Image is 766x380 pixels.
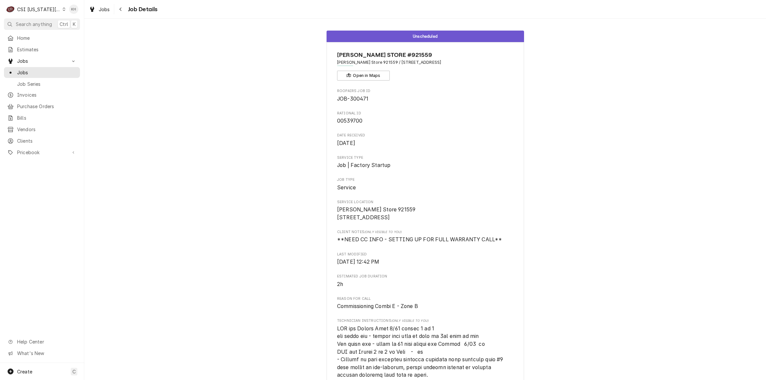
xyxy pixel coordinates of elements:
[17,58,67,64] span: Jobs
[337,229,513,244] div: [object Object]
[337,51,513,81] div: Client Information
[337,252,513,257] span: Last Modified
[17,350,76,357] span: What's New
[337,139,513,147] span: Date Received
[364,230,402,234] span: (Only Visible to You)
[337,155,513,169] div: Service Type
[337,96,369,102] span: JOB-300471
[4,18,80,30] button: Search anythingCtrlK
[17,81,77,87] span: Job Series
[4,348,80,359] a: Go to What's New
[337,184,513,192] span: Job Type
[4,44,80,55] a: Estimates
[4,147,80,158] a: Go to Pricebook
[337,177,513,182] span: Job Type
[17,338,76,345] span: Help Center
[17,137,77,144] span: Clients
[337,161,513,169] span: Service Type
[413,34,437,38] span: Unscheduled
[337,229,513,235] span: Client Notes
[73,21,76,28] span: K
[4,112,80,123] a: Bills
[99,6,110,13] span: Jobs
[17,114,77,121] span: Bills
[337,296,513,301] span: Reason For Call
[4,56,80,66] a: Go to Jobs
[337,258,513,266] span: Last Modified
[327,31,524,42] div: Status
[337,280,513,288] span: Estimated Job Duration
[337,155,513,160] span: Service Type
[6,5,15,14] div: C
[4,33,80,43] a: Home
[69,5,78,14] div: Kelsey Hetlage's Avatar
[391,319,429,322] span: (Only Visible to You)
[72,368,76,375] span: C
[337,111,513,125] div: RATIONAL ID
[337,177,513,191] div: Job Type
[17,126,77,133] span: Vendors
[337,140,355,146] span: [DATE]
[17,69,77,76] span: Jobs
[337,162,390,168] span: Job | Factory Startup
[337,133,513,147] div: Date Received
[4,67,80,78] a: Jobs
[4,124,80,135] a: Vendors
[337,274,513,279] span: Estimated Job Duration
[337,111,513,116] span: RATIONAL ID
[4,101,80,112] a: Purchase Orders
[337,200,513,222] div: Service Location
[337,318,513,323] span: Technician Instructions
[17,91,77,98] span: Invoices
[337,59,513,65] span: Address
[337,206,513,221] span: Service Location
[116,4,126,14] button: Navigate back
[337,133,513,138] span: Date Received
[60,21,68,28] span: Ctrl
[337,184,356,191] span: Service
[337,71,390,81] button: Open in Maps
[17,103,77,110] span: Purchase Orders
[16,21,52,28] span: Search anything
[337,88,513,103] div: Roopairs Job ID
[337,252,513,266] div: Last Modified
[337,236,502,243] span: **NEED CC INFO - SETTING UP FOR FULL WARRANTY CALL**
[337,117,513,125] span: RATIONAL ID
[4,79,80,89] a: Job Series
[337,118,362,124] span: 00539700
[337,274,513,288] div: Estimated Job Duration
[337,302,513,310] span: Reason For Call
[4,89,80,100] a: Invoices
[337,303,418,309] span: Commissioning Combi E - Zone B
[6,5,15,14] div: CSI Kansas City's Avatar
[17,46,77,53] span: Estimates
[4,336,80,347] a: Go to Help Center
[337,51,513,59] span: Name
[17,35,77,41] span: Home
[337,200,513,205] span: Service Location
[126,5,158,14] span: Job Details
[86,4,113,15] a: Jobs
[337,95,513,103] span: Roopairs Job ID
[69,5,78,14] div: KH
[337,281,343,287] span: 2h
[337,206,415,221] span: [PERSON_NAME] Store 921559 [STREET_ADDRESS]
[337,259,379,265] span: [DATE] 12:42 PM
[17,369,32,374] span: Create
[17,6,61,13] div: CSI [US_STATE][GEOGRAPHIC_DATA]
[337,236,513,244] span: [object Object]
[17,149,67,156] span: Pricebook
[337,296,513,310] div: Reason For Call
[337,88,513,94] span: Roopairs Job ID
[4,135,80,146] a: Clients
